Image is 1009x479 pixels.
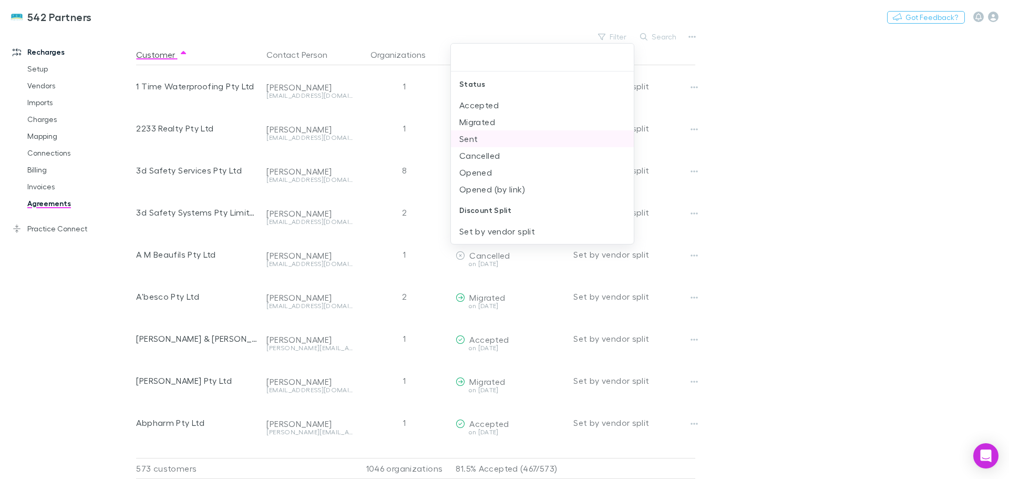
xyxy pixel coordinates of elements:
li: Sent [451,130,634,147]
div: Discount Split [451,198,634,223]
li: Cancelled [451,147,634,164]
div: Status [451,72,634,97]
li: Opened [451,164,634,181]
li: Migrated [451,114,634,130]
li: Set by vendor split [451,223,634,240]
li: Accepted [451,97,634,114]
li: Opened (by link) [451,181,634,198]
div: Open Intercom Messenger [973,443,998,468]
